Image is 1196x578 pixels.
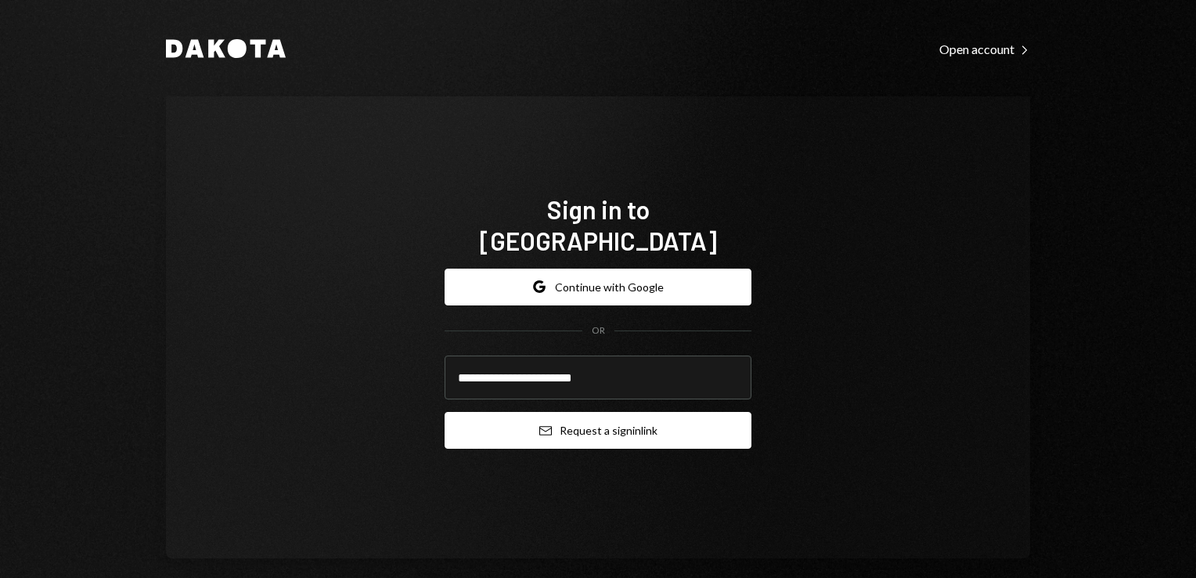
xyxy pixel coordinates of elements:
button: Request a signinlink [445,412,751,449]
h1: Sign in to [GEOGRAPHIC_DATA] [445,193,751,256]
div: Open account [939,42,1030,57]
a: Open account [939,40,1030,57]
button: Continue with Google [445,269,751,305]
div: OR [592,324,605,338]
